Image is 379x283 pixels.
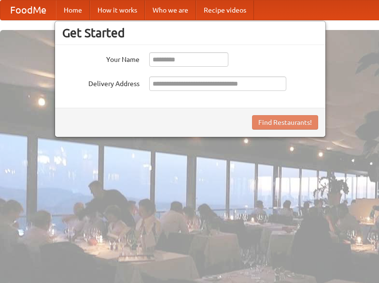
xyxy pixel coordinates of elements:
[145,0,196,20] a: Who we are
[0,0,56,20] a: FoodMe
[56,0,90,20] a: Home
[62,76,140,89] label: Delivery Address
[252,115,318,130] button: Find Restaurants!
[196,0,254,20] a: Recipe videos
[62,26,318,40] h3: Get Started
[90,0,145,20] a: How it works
[62,52,140,64] label: Your Name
